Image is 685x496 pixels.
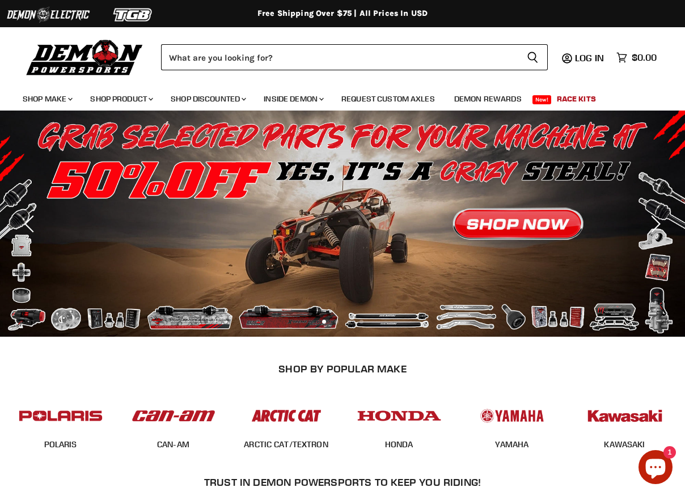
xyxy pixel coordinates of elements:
button: Search [518,44,548,70]
span: CAN-AM [157,439,189,451]
img: POPULAR_MAKE_logo_4_4923a504-4bac-4306-a1be-165a52280178.jpg [355,399,443,433]
a: Demon Rewards [446,87,530,111]
a: HONDA [385,439,413,450]
a: Shop Product [82,87,160,111]
a: Request Custom Axles [333,87,443,111]
a: YAMAHA [495,439,529,450]
img: POPULAR_MAKE_logo_6_76e8c46f-2d1e-4ecc-b320-194822857d41.jpg [581,399,669,433]
span: $0.00 [632,52,657,63]
img: Demon Powersports [23,37,147,77]
span: Log in [575,52,604,63]
li: Page dot 4 [360,320,363,324]
a: POLARIS [44,439,77,450]
a: $0.00 [611,49,662,66]
a: Inside Demon [255,87,331,111]
input: Search [161,44,518,70]
span: KAWASAKI [604,439,645,451]
a: CAN-AM [157,439,189,450]
span: YAMAHA [495,439,529,451]
span: HONDA [385,439,413,451]
img: POPULAR_MAKE_logo_2_dba48cf1-af45-46d4-8f73-953a0f002620.jpg [16,399,105,433]
span: POLARIS [44,439,77,451]
img: POPULAR_MAKE_logo_5_20258e7f-293c-4aac-afa8-159eaa299126.jpg [468,399,556,433]
img: POPULAR_MAKE_logo_1_adc20308-ab24-48c4-9fac-e3c1a623d575.jpg [129,399,218,433]
button: Next [642,213,665,235]
button: Previous [20,213,43,235]
a: Race Kits [548,87,604,111]
img: Demon Electric Logo 2 [6,4,91,26]
img: POPULAR_MAKE_logo_3_027535af-6171-4c5e-a9bc-f0eccd05c5d6.jpg [242,399,331,433]
a: ARCTIC CAT/TEXTRON [244,439,328,450]
a: Shop Make [14,87,79,111]
img: TGB Logo 2 [91,4,176,26]
li: Page dot 1 [322,320,326,324]
h2: SHOP BY POPULAR MAKE [14,363,671,375]
a: Log in [570,53,611,63]
a: KAWASAKI [604,439,645,450]
li: Page dot 3 [347,320,351,324]
ul: Main menu [14,83,654,111]
li: Page dot 2 [335,320,339,324]
inbox-online-store-chat: Shopify online store chat [635,450,676,487]
h2: Trust In Demon Powersports To Keep You Riding! [27,476,658,488]
form: Product [161,44,548,70]
span: New! [532,95,552,104]
span: ARCTIC CAT/TEXTRON [244,439,328,451]
a: Shop Discounted [162,87,253,111]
